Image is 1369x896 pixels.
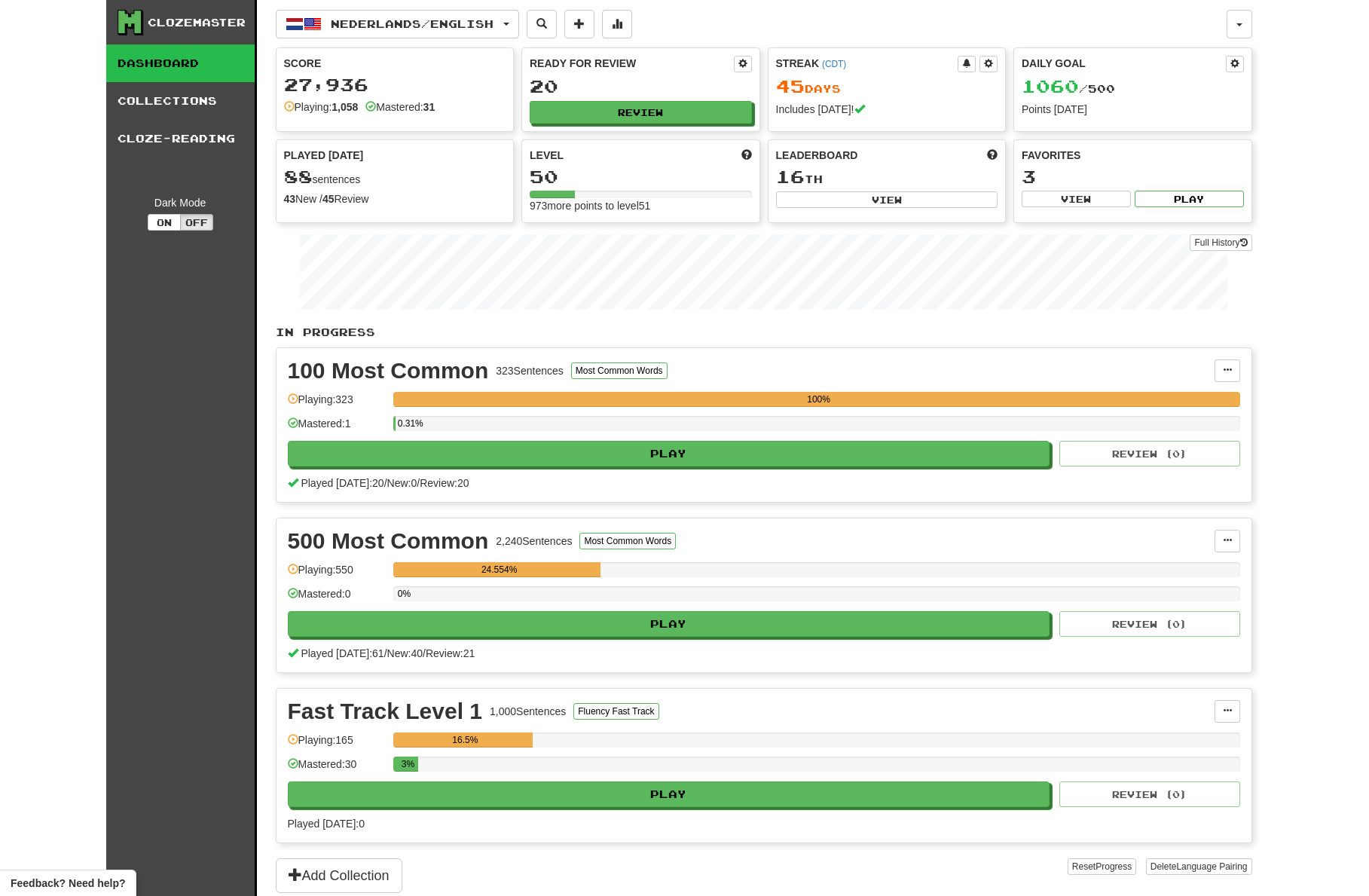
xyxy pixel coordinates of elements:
[564,10,594,38] button: Add sentence to collection
[490,704,566,719] div: 1,000 Sentences
[987,148,998,163] span: This week in points, UTC
[530,101,752,124] button: Review
[284,56,506,71] div: Score
[1135,191,1244,207] button: Play
[288,586,386,611] div: Mastered: 0
[365,99,435,115] div: Mastered:
[384,647,387,659] span: /
[288,732,386,757] div: Playing: 165
[530,198,752,213] div: 973 more points to level 51
[106,44,255,82] a: Dashboard
[573,703,659,720] button: Fluency Fast Track
[423,647,426,659] span: /
[288,818,365,830] span: Played [DATE]: 0
[288,441,1050,466] button: Play
[284,148,364,163] span: Played [DATE]
[106,120,255,157] a: Cloze-Reading
[602,10,632,38] button: More stats
[496,363,564,378] div: 323 Sentences
[530,56,734,71] div: Ready for Review
[11,876,125,891] span: Open feedback widget
[284,167,506,187] div: sentences
[387,477,417,489] span: New: 0
[288,781,1050,807] button: Play
[1022,82,1115,95] span: / 500
[1059,611,1240,637] button: Review (0)
[527,10,557,38] button: Search sentences
[776,148,858,163] span: Leaderboard
[426,647,475,659] span: Review: 21
[417,477,420,489] span: /
[288,392,386,417] div: Playing: 323
[331,17,494,30] span: Nederlands / English
[1190,234,1251,251] a: Full History
[398,392,1240,407] div: 100%
[301,647,384,659] span: Played [DATE]: 61
[276,325,1252,340] p: In Progress
[776,75,805,96] span: 45
[571,362,668,379] button: Most Common Words
[1022,191,1131,207] button: View
[1022,102,1244,117] div: Points [DATE]
[288,700,483,723] div: Fast Track Level 1
[284,166,313,187] span: 88
[423,101,435,113] strong: 31
[776,166,805,187] span: 16
[288,416,386,441] div: Mastered: 1
[148,214,181,231] button: On
[288,611,1050,637] button: Play
[496,534,572,549] div: 2,240 Sentences
[822,59,846,69] a: (CDT)
[387,647,423,659] span: New: 40
[288,757,386,781] div: Mastered: 30
[1059,781,1240,807] button: Review (0)
[180,214,213,231] button: Off
[398,757,418,772] div: 3%
[1022,75,1079,96] span: 1060
[776,191,998,208] button: View
[530,77,752,96] div: 20
[1022,167,1244,186] div: 3
[284,191,506,206] div: New / Review
[322,193,335,205] strong: 45
[530,148,564,163] span: Level
[106,82,255,120] a: Collections
[1096,861,1132,872] span: Progress
[1176,861,1247,872] span: Language Pairing
[530,167,752,186] div: 50
[1059,441,1240,466] button: Review (0)
[776,167,998,187] div: th
[420,477,469,489] span: Review: 20
[384,477,387,489] span: /
[776,102,998,117] div: Includes [DATE]!
[148,15,246,30] div: Clozemaster
[1022,56,1226,72] div: Daily Goal
[1022,148,1244,163] div: Favorites
[1146,858,1252,875] button: DeleteLanguage Pairing
[288,359,489,382] div: 100 Most Common
[332,101,358,113] strong: 1,058
[776,56,958,71] div: Streak
[1068,858,1136,875] button: ResetProgress
[301,477,384,489] span: Played [DATE]: 20
[284,193,296,205] strong: 43
[579,533,676,549] button: Most Common Words
[398,732,533,748] div: 16.5%
[741,148,752,163] span: Score more points to level up
[776,77,998,96] div: Day s
[284,99,359,115] div: Playing:
[118,195,243,210] div: Dark Mode
[288,530,489,552] div: 500 Most Common
[284,75,506,94] div: 27,936
[398,562,601,577] div: 24.554%
[288,562,386,587] div: Playing: 550
[276,10,519,38] button: Nederlands/English
[276,858,402,893] button: Add Collection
